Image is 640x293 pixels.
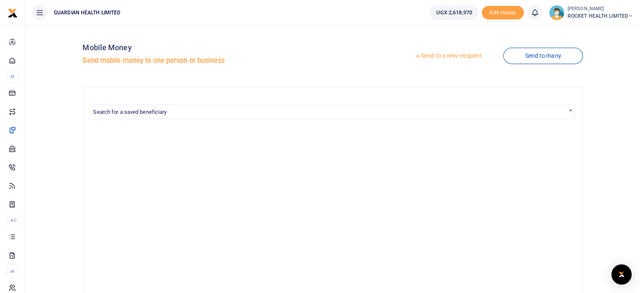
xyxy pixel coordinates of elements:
span: GUARDIAN HEALTH LIMITED [50,9,124,16]
li: Wallet ballance [426,5,481,20]
a: logo-small logo-large logo-large [8,9,18,16]
img: logo-small [8,8,18,18]
a: Add money [482,9,524,15]
span: Search for a saved beneficiary [90,105,574,118]
a: UGX 2,618,970 [430,5,478,20]
li: Ac [7,213,18,227]
li: M [7,264,18,278]
a: Send to many [503,48,582,64]
span: UGX 2,618,970 [436,8,472,17]
small: [PERSON_NAME] [568,5,633,13]
span: Add money [482,6,524,20]
a: profile-user [PERSON_NAME] ROCKET HEALTH LIMITED [549,5,633,20]
span: Search for a saved beneficiary [93,109,167,115]
h5: Send mobile money to one person or business [82,56,329,65]
li: Toup your wallet [482,6,524,20]
div: Open Intercom Messenger [611,264,632,285]
span: Search for a saved beneficiary [89,105,575,119]
span: ROCKET HEALTH LIMITED [568,12,633,20]
a: Send to a new recipient [393,48,503,64]
h4: Mobile Money [82,43,329,52]
img: profile-user [549,5,564,20]
li: M [7,70,18,83]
